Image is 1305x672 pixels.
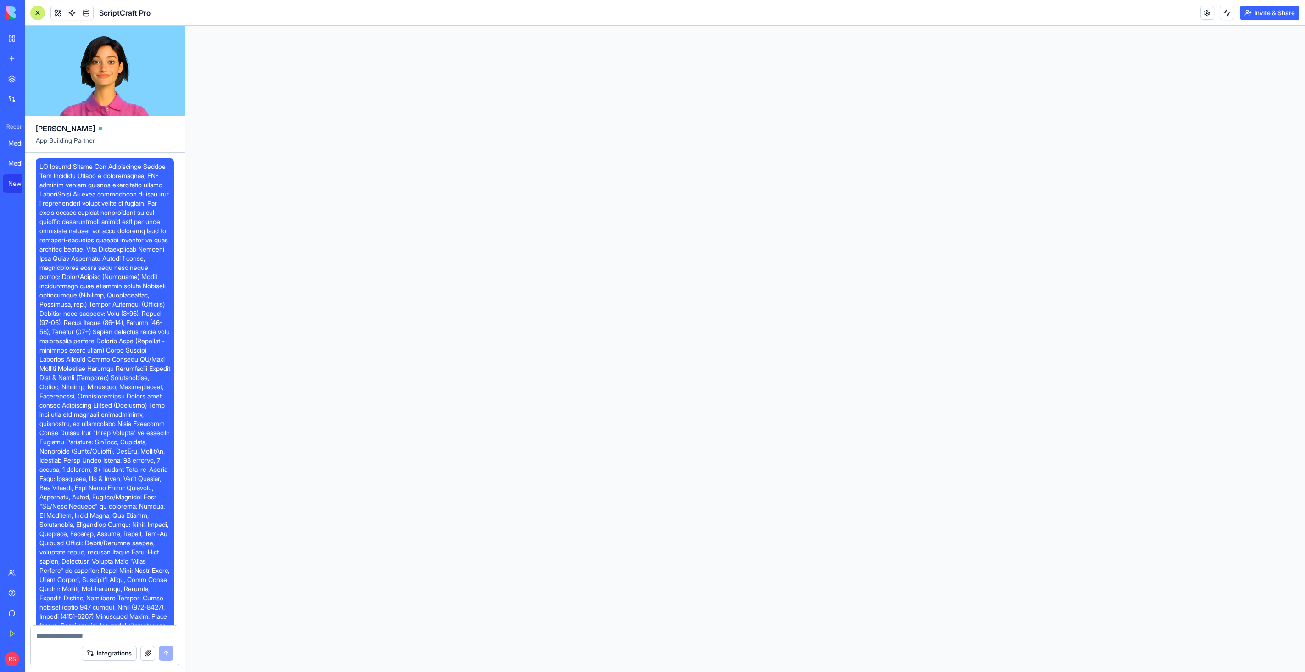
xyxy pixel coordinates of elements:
[5,652,19,666] span: RS
[3,174,39,193] a: New App
[8,179,34,188] div: New App
[99,7,151,18] span: ScriptCraft Pro
[8,139,34,148] div: Media Sentiment Tracker
[36,136,174,152] span: App Building Partner
[3,154,39,173] a: Media Monitor
[36,123,95,134] span: [PERSON_NAME]
[6,6,63,19] img: logo
[1240,6,1299,20] button: Invite & Share
[3,134,39,152] a: Media Sentiment Tracker
[82,646,137,661] button: Integrations
[3,123,22,130] span: Recent
[8,159,34,168] div: Media Monitor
